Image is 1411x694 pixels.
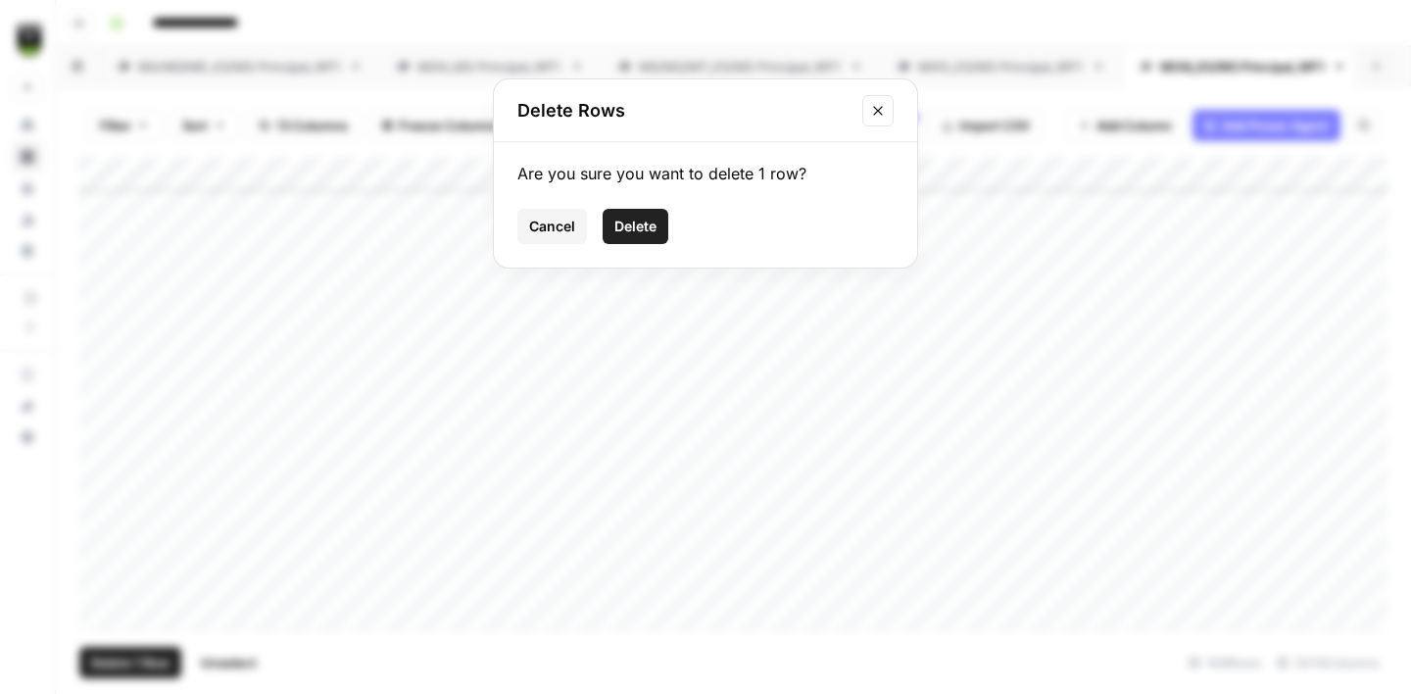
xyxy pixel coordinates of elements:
button: Delete [603,209,668,244]
h2: Delete Rows [517,97,851,124]
span: Cancel [529,217,575,236]
span: Delete [614,217,657,236]
button: Cancel [517,209,587,244]
div: Are you sure you want to delete 1 row? [517,162,894,185]
button: Close modal [862,95,894,126]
